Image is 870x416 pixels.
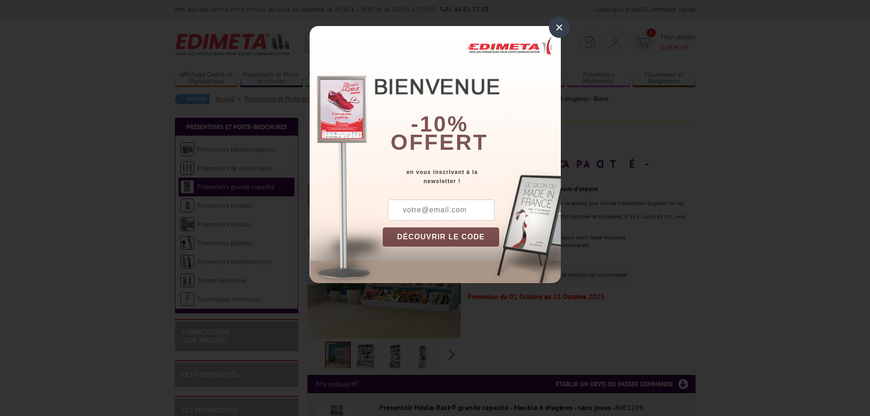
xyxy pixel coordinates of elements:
[549,17,570,38] div: ×
[390,130,488,154] font: offert
[383,168,561,186] div: en vous inscrivant à la newsletter !
[383,227,500,247] button: DÉCOUVRIR LE CODE
[388,200,495,221] input: votre@email.com
[411,112,469,136] b: -10%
